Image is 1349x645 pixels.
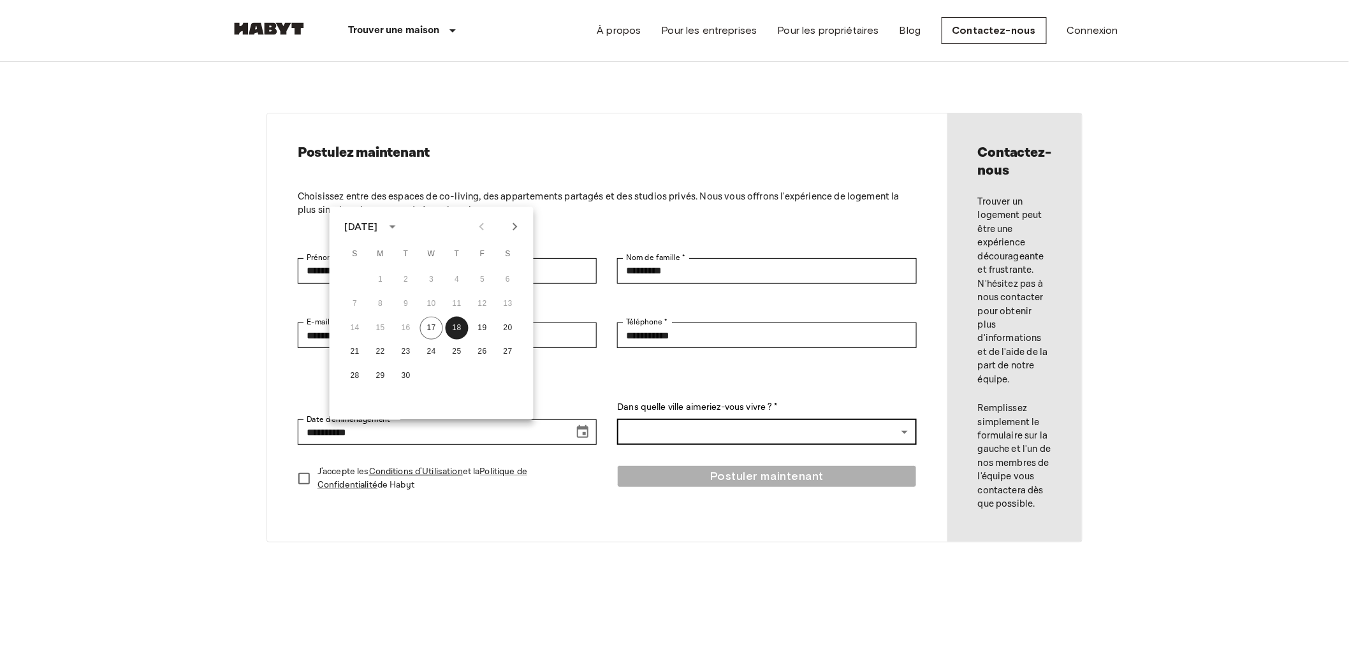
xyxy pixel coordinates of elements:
[662,23,757,38] a: Pour les entreprises
[307,414,395,425] label: Date d'emménagement
[344,341,367,364] button: 21
[570,419,595,445] button: Choose date, selected date is Sep 18, 2025
[420,242,443,267] span: Wednesday
[348,23,440,38] p: Trouver une maison
[626,317,667,328] label: Téléphone *
[1067,23,1118,38] a: Connexion
[978,144,1051,180] h2: Contactez-nous
[471,317,494,340] button: 19
[307,252,339,263] label: Prénom *
[446,242,469,267] span: Thursday
[778,23,879,38] a: Pour les propriétaires
[298,190,917,217] p: Choisissez entre des espaces de co-living, des appartements partagés et des studios privés. Nous ...
[298,144,917,162] h2: Postulez maintenant
[978,402,1051,511] p: Remplissez simplement le formulaire sur la gauche et l'un de nos membres de l'équipe vous contact...
[446,341,469,364] button: 25
[344,242,367,267] span: Sunday
[395,365,418,388] button: 30
[617,401,916,414] label: Dans quelle ville aimeriez-vous vivre ? *
[978,195,1051,386] p: Trouver un logement peut être une expérience décourageante et frustrante. N'hésitez pas à nous co...
[626,252,685,263] label: Nom de famille *
[420,317,443,340] button: 17
[504,216,526,238] button: Next month
[446,317,469,340] button: 18
[395,341,418,364] button: 23
[420,341,443,364] button: 24
[471,341,494,364] button: 26
[369,365,392,388] button: 29
[597,23,641,38] a: À propos
[344,365,367,388] button: 28
[231,22,307,35] img: Habyt
[497,317,520,340] button: 20
[369,341,392,364] button: 22
[382,216,404,238] button: calendar view is open, switch to year view
[497,341,520,364] button: 27
[307,317,335,328] label: E-mail *
[345,219,378,235] div: [DATE]
[471,242,494,267] span: Friday
[942,17,1047,44] a: Contactez-nous
[395,242,418,267] span: Tuesday
[900,23,921,38] a: Blog
[369,242,392,267] span: Monday
[369,466,463,477] a: Conditions d'Utilisation
[317,465,587,492] p: J'accepte les et la de Habyt
[497,242,520,267] span: Saturday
